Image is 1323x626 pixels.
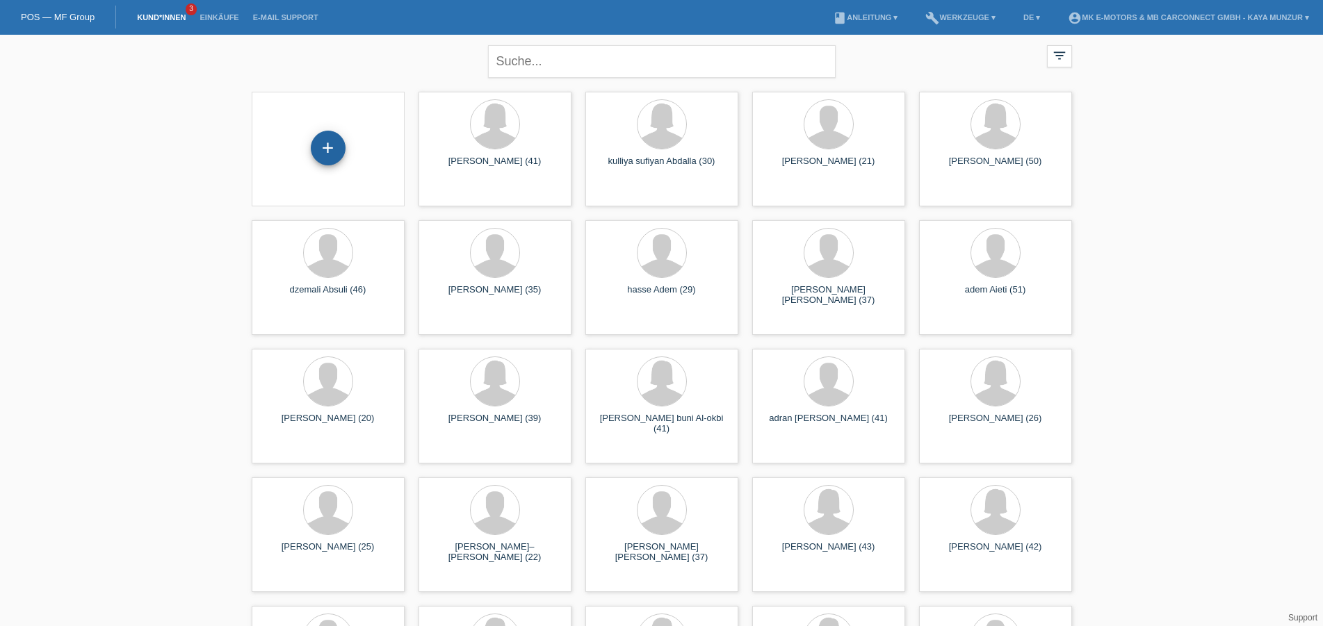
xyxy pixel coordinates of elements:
[763,284,894,306] div: [PERSON_NAME] [PERSON_NAME] (37)
[930,156,1061,178] div: [PERSON_NAME] (50)
[1061,13,1316,22] a: account_circleMK E-MOTORS & MB CarConnect GmbH - Kaya Munzur ▾
[826,13,904,22] a: bookAnleitung ▾
[596,156,727,178] div: kulliya sufiyan Abdalla (30)
[263,541,393,563] div: [PERSON_NAME] (25)
[246,13,325,22] a: E-Mail Support
[1068,11,1082,25] i: account_circle
[918,13,1003,22] a: buildWerkzeuge ▾
[430,413,560,435] div: [PERSON_NAME] (39)
[596,284,727,306] div: hasse Adem (29)
[596,413,727,435] div: [PERSON_NAME] buni Al-okbi (41)
[930,413,1061,435] div: [PERSON_NAME] (26)
[1288,613,1317,623] a: Support
[1016,13,1047,22] a: DE ▾
[930,541,1061,563] div: [PERSON_NAME] (42)
[130,13,193,22] a: Kund*innen
[1052,48,1067,63] i: filter_list
[596,541,727,563] div: [PERSON_NAME] [PERSON_NAME] (37)
[263,284,393,306] div: dzemali Absuli (46)
[488,45,836,78] input: Suche...
[430,541,560,563] div: [PERSON_NAME]–[PERSON_NAME] (22)
[430,156,560,178] div: [PERSON_NAME] (41)
[193,13,245,22] a: Einkäufe
[925,11,939,25] i: build
[186,3,197,15] span: 3
[930,284,1061,306] div: adem Aieti (51)
[763,156,894,178] div: [PERSON_NAME] (21)
[430,284,560,306] div: [PERSON_NAME] (35)
[763,541,894,563] div: [PERSON_NAME] (43)
[21,12,95,22] a: POS — MF Group
[833,11,847,25] i: book
[263,413,393,435] div: [PERSON_NAME] (20)
[763,413,894,435] div: adran [PERSON_NAME] (41)
[311,136,345,160] div: Kund*in hinzufügen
